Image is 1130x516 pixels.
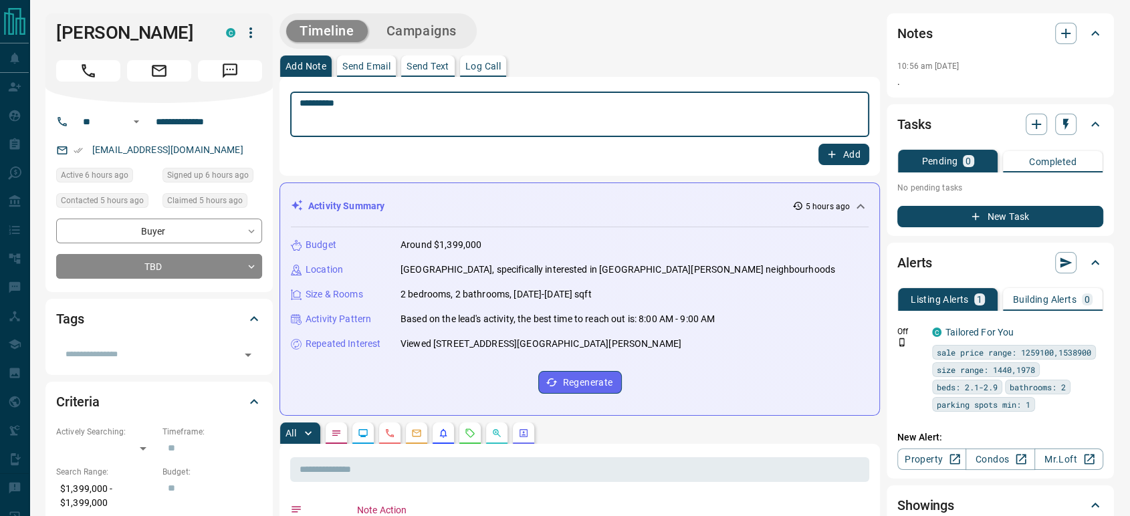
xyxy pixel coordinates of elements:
[198,60,262,82] span: Message
[897,114,931,135] h2: Tasks
[56,193,156,212] div: Sat Aug 16 2025
[401,337,681,351] p: Viewed [STREET_ADDRESS][GEOGRAPHIC_DATA][PERSON_NAME]
[306,263,343,277] p: Location
[226,28,235,37] div: condos.ca
[491,428,502,438] svg: Opportunities
[162,193,262,212] div: Sat Aug 16 2025
[56,308,84,330] h2: Tags
[61,168,128,182] span: Active 6 hours ago
[286,61,326,71] p: Add Note
[56,386,262,418] div: Criteria
[897,23,932,44] h2: Notes
[465,61,501,71] p: Log Call
[167,168,249,182] span: Signed up 6 hours ago
[897,430,1103,444] p: New Alert:
[897,495,954,516] h2: Showings
[127,60,191,82] span: Email
[342,61,390,71] p: Send Email
[128,114,144,130] button: Open
[897,448,966,470] a: Property
[897,206,1103,227] button: New Task
[286,20,368,42] button: Timeline
[401,312,715,326] p: Based on the lead's activity, the best time to reach out is: 8:00 AM - 9:00 AM
[911,295,969,304] p: Listing Alerts
[167,194,243,207] span: Claimed 5 hours ago
[966,156,971,166] p: 0
[407,61,449,71] p: Send Text
[92,144,243,155] a: [EMAIL_ADDRESS][DOMAIN_NAME]
[56,60,120,82] span: Call
[74,146,83,155] svg: Email Verified
[977,295,982,304] p: 1
[897,338,907,347] svg: Push Notification Only
[538,371,622,394] button: Regenerate
[966,448,1034,470] a: Condos
[162,466,262,478] p: Budget:
[331,428,342,438] svg: Notes
[162,426,262,438] p: Timeframe:
[56,478,156,514] p: $1,399,000 - $1,399,000
[56,391,100,412] h2: Criteria
[61,194,144,207] span: Contacted 5 hours ago
[239,346,257,364] button: Open
[897,178,1103,198] p: No pending tasks
[937,398,1030,411] span: parking spots min: 1
[897,247,1103,279] div: Alerts
[1034,448,1103,470] a: Mr.Loft
[306,312,371,326] p: Activity Pattern
[291,194,869,219] div: Activity Summary5 hours ago
[1085,295,1090,304] p: 0
[56,303,262,335] div: Tags
[401,263,835,277] p: [GEOGRAPHIC_DATA], specifically interested in [GEOGRAPHIC_DATA][PERSON_NAME] neighbourhoods
[56,466,156,478] p: Search Range:
[308,199,384,213] p: Activity Summary
[306,238,336,252] p: Budget
[401,287,592,301] p: 2 bedrooms, 2 bathrooms, [DATE]-[DATE] sqft
[438,428,449,438] svg: Listing Alerts
[937,346,1091,359] span: sale price range: 1259100,1538900
[921,156,957,166] p: Pending
[56,22,206,43] h1: [PERSON_NAME]
[932,328,941,337] div: condos.ca
[818,144,869,165] button: Add
[56,254,262,279] div: TBD
[56,219,262,243] div: Buyer
[945,327,1014,338] a: Tailored For You
[937,380,998,394] span: beds: 2.1-2.9
[286,428,296,438] p: All
[1029,157,1077,166] p: Completed
[373,20,470,42] button: Campaigns
[56,168,156,186] div: Sat Aug 16 2025
[937,363,1035,376] span: size range: 1440,1978
[1013,295,1077,304] p: Building Alerts
[897,75,1103,89] p: .
[897,61,959,71] p: 10:56 am [DATE]
[518,428,529,438] svg: Agent Actions
[358,428,368,438] svg: Lead Browsing Activity
[162,168,262,186] div: Sat Aug 16 2025
[401,238,481,252] p: Around $1,399,000
[306,337,380,351] p: Repeated Interest
[897,17,1103,49] div: Notes
[897,108,1103,140] div: Tasks
[411,428,422,438] svg: Emails
[806,201,850,213] p: 5 hours ago
[56,426,156,438] p: Actively Searching:
[897,326,924,338] p: Off
[384,428,395,438] svg: Calls
[465,428,475,438] svg: Requests
[1010,380,1066,394] span: bathrooms: 2
[897,252,932,273] h2: Alerts
[306,287,363,301] p: Size & Rooms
